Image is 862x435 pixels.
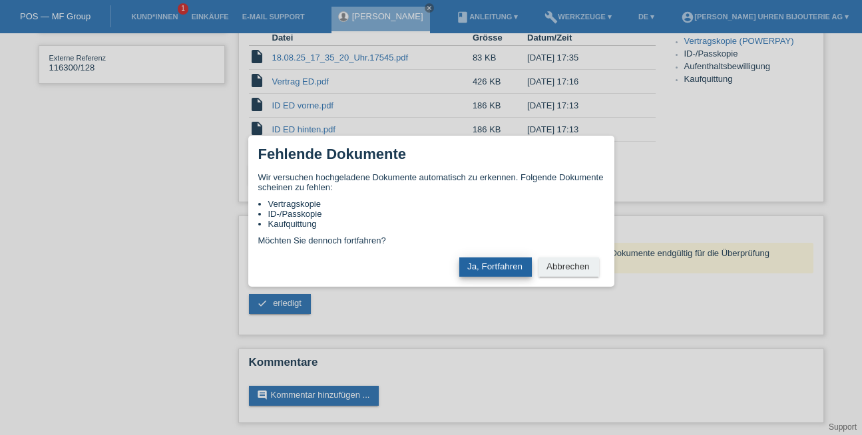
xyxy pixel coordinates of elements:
button: Ja, Fortfahren [459,257,532,277]
li: Kaufquittung [268,219,604,229]
div: Wir versuchen hochgeladene Dokumente automatisch zu erkennen. Folgende Dokumente scheinen zu fehl... [258,172,604,245]
h1: Fehlende Dokumente [258,146,406,162]
li: ID-/Passkopie [268,209,604,219]
li: Vertragskopie [268,199,604,209]
button: Abbrechen [539,257,598,277]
